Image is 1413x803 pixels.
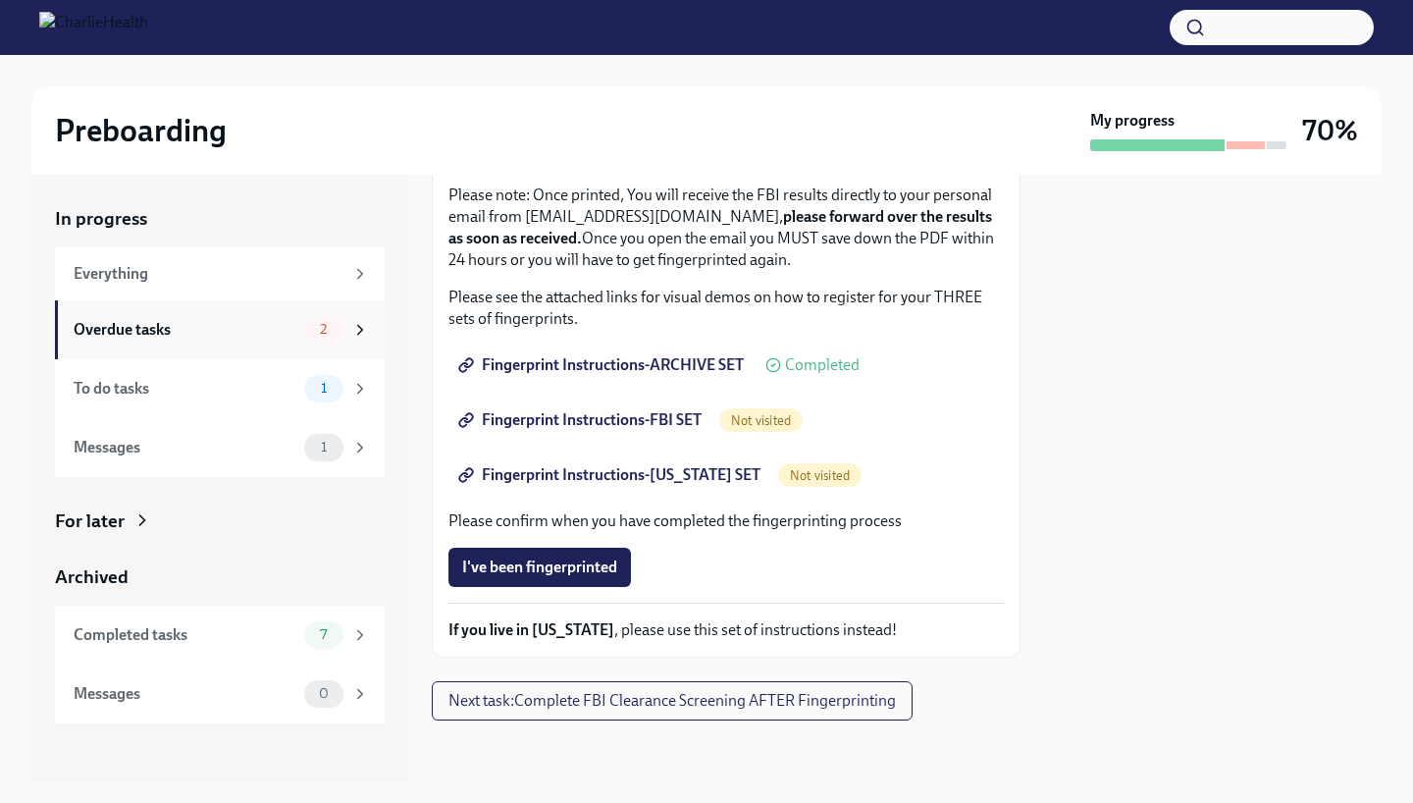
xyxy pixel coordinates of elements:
[55,206,385,232] a: In progress
[55,359,385,418] a: To do tasks1
[55,509,385,534] a: For later
[432,681,913,721] button: Next task:Complete FBI Clearance Screening AFTER Fingerprinting
[448,455,774,495] a: Fingerprint Instructions-[US_STATE] SET
[448,691,896,711] span: Next task : Complete FBI Clearance Screening AFTER Fingerprinting
[55,665,385,723] a: Messages0
[55,509,125,534] div: For later
[1302,113,1358,148] h3: 70%
[55,111,227,150] h2: Preboarding
[448,548,631,587] button: I've been fingerprinted
[785,357,860,373] span: Completed
[462,355,744,375] span: Fingerprint Instructions-ARCHIVE SET
[1090,110,1175,132] strong: My progress
[39,12,148,43] img: CharlieHealth
[74,624,296,646] div: Completed tasks
[448,620,614,639] strong: If you live in [US_STATE]
[55,247,385,300] a: Everything
[448,619,1004,641] p: , please use this set of instructions instead!
[462,558,617,577] span: I've been fingerprinted
[55,418,385,477] a: Messages1
[55,606,385,665] a: Completed tasks7
[55,564,385,590] a: Archived
[462,410,702,430] span: Fingerprint Instructions-FBI SET
[448,401,715,440] a: Fingerprint Instructions-FBI SET
[74,378,296,400] div: To do tasks
[74,437,296,458] div: Messages
[74,263,343,285] div: Everything
[55,300,385,359] a: Overdue tasks2
[309,440,339,455] span: 1
[448,185,1004,271] p: Please note: Once printed, You will receive the FBI results directly to your personal email from ...
[309,381,339,396] span: 1
[74,683,296,705] div: Messages
[462,465,760,485] span: Fingerprint Instructions-[US_STATE] SET
[719,413,803,428] span: Not visited
[308,322,339,337] span: 2
[308,627,339,642] span: 7
[448,346,758,385] a: Fingerprint Instructions-ARCHIVE SET
[448,510,1004,532] p: Please confirm when you have completed the fingerprinting process
[74,319,296,341] div: Overdue tasks
[778,468,862,483] span: Not visited
[448,287,1004,330] p: Please see the attached links for visual demos on how to register for your THREE sets of fingerpr...
[307,686,340,701] span: 0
